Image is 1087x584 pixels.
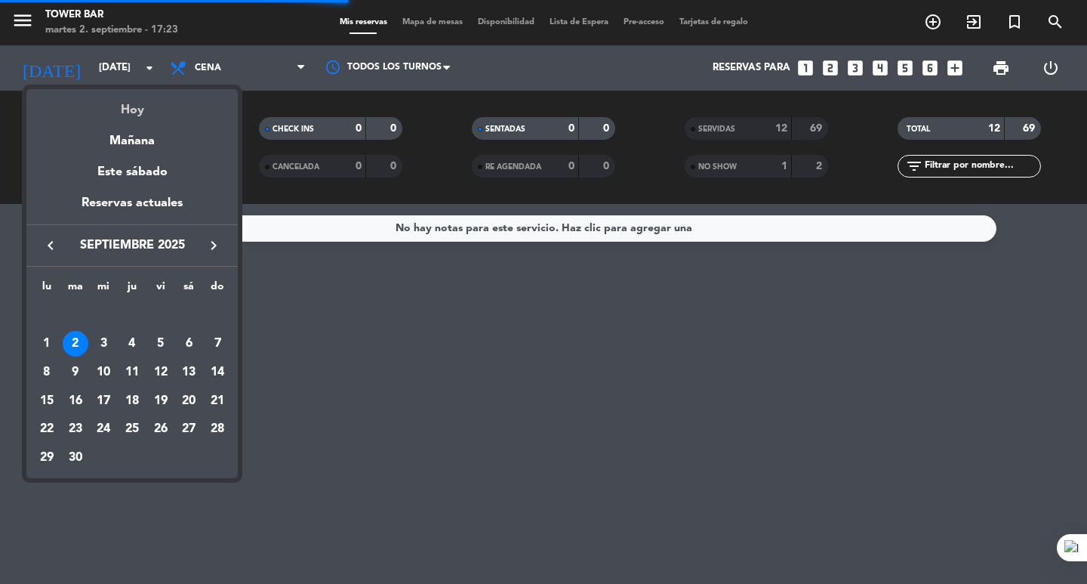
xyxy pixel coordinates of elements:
div: 9 [63,360,88,385]
div: 26 [148,417,174,443]
th: viernes [146,278,175,301]
th: miércoles [89,278,118,301]
div: Este sábado [26,151,238,193]
div: 3 [91,331,116,357]
div: 8 [34,360,60,385]
button: keyboard_arrow_right [200,236,227,255]
div: 27 [176,417,202,443]
div: 7 [205,331,230,357]
td: 9 de septiembre de 2025 [61,358,90,387]
div: 5 [148,331,174,357]
div: 11 [119,360,145,385]
button: keyboard_arrow_left [37,236,64,255]
td: 27 de septiembre de 2025 [175,416,204,444]
td: 15 de septiembre de 2025 [32,387,61,416]
td: 5 de septiembre de 2025 [146,330,175,359]
td: 30 de septiembre de 2025 [61,443,90,472]
td: 22 de septiembre de 2025 [32,416,61,444]
div: Reservas actuales [26,193,238,224]
th: martes [61,278,90,301]
td: 11 de septiembre de 2025 [118,358,146,387]
td: 8 de septiembre de 2025 [32,358,61,387]
div: 19 [148,388,174,414]
td: 28 de septiembre de 2025 [203,416,232,444]
td: 13 de septiembre de 2025 [175,358,204,387]
td: 25 de septiembre de 2025 [118,416,146,444]
td: 23 de septiembre de 2025 [61,416,90,444]
div: 28 [205,417,230,443]
td: 2 de septiembre de 2025 [61,330,90,359]
td: 17 de septiembre de 2025 [89,387,118,416]
div: 2 [63,331,88,357]
td: SEP. [32,301,232,330]
div: Hoy [26,89,238,120]
td: 26 de septiembre de 2025 [146,416,175,444]
div: 22 [34,417,60,443]
div: 1 [34,331,60,357]
td: 4 de septiembre de 2025 [118,330,146,359]
div: 18 [119,388,145,414]
div: 24 [91,417,116,443]
div: 15 [34,388,60,414]
div: 10 [91,360,116,385]
th: jueves [118,278,146,301]
span: septiembre 2025 [64,236,200,255]
div: 25 [119,417,145,443]
th: sábado [175,278,204,301]
td: 7 de septiembre de 2025 [203,330,232,359]
th: lunes [32,278,61,301]
td: 10 de septiembre de 2025 [89,358,118,387]
td: 3 de septiembre de 2025 [89,330,118,359]
div: 14 [205,360,230,385]
td: 21 de septiembre de 2025 [203,387,232,416]
i: keyboard_arrow_left [42,236,60,255]
td: 24 de septiembre de 2025 [89,416,118,444]
td: 16 de septiembre de 2025 [61,387,90,416]
div: 23 [63,417,88,443]
div: 13 [176,360,202,385]
th: domingo [203,278,232,301]
td: 19 de septiembre de 2025 [146,387,175,416]
i: keyboard_arrow_right [205,236,223,255]
div: 21 [205,388,230,414]
div: 29 [34,445,60,471]
td: 6 de septiembre de 2025 [175,330,204,359]
td: 20 de septiembre de 2025 [175,387,204,416]
td: 29 de septiembre de 2025 [32,443,61,472]
td: 12 de septiembre de 2025 [146,358,175,387]
div: 12 [148,360,174,385]
td: 18 de septiembre de 2025 [118,387,146,416]
div: 16 [63,388,88,414]
div: 30 [63,445,88,471]
td: 1 de septiembre de 2025 [32,330,61,359]
div: 20 [176,388,202,414]
td: 14 de septiembre de 2025 [203,358,232,387]
div: 6 [176,331,202,357]
div: 17 [91,388,116,414]
div: 4 [119,331,145,357]
div: Mañana [26,120,238,151]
